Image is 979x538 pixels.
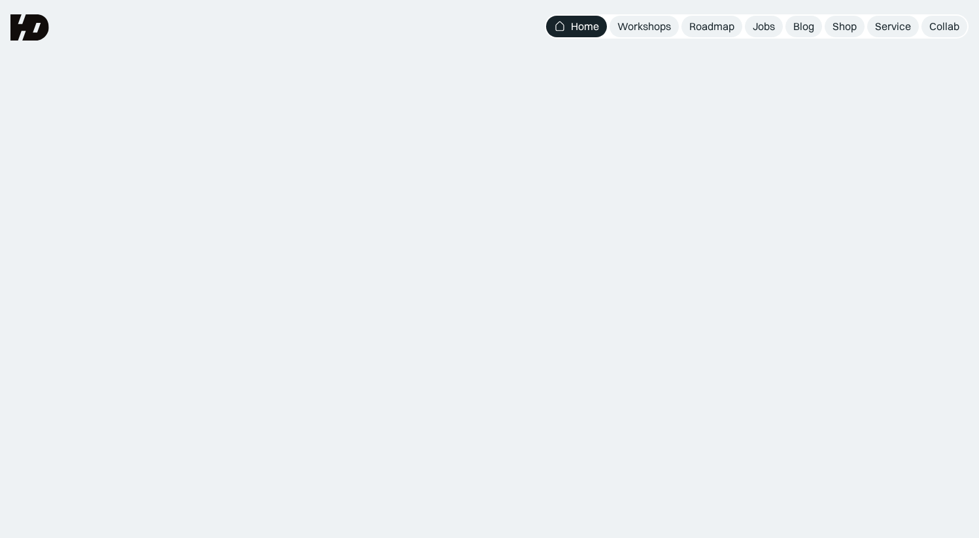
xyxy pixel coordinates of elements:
[689,20,734,33] div: Roadmap
[929,20,959,33] div: Collab
[785,16,822,37] a: Blog
[867,16,919,37] a: Service
[745,16,783,37] a: Jobs
[681,16,742,37] a: Roadmap
[921,16,967,37] a: Collab
[875,20,911,33] div: Service
[793,20,814,33] div: Blog
[610,16,679,37] a: Workshops
[833,20,857,33] div: Shop
[753,20,775,33] div: Jobs
[546,16,607,37] a: Home
[571,20,599,33] div: Home
[825,16,865,37] a: Shop
[617,20,671,33] div: Workshops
